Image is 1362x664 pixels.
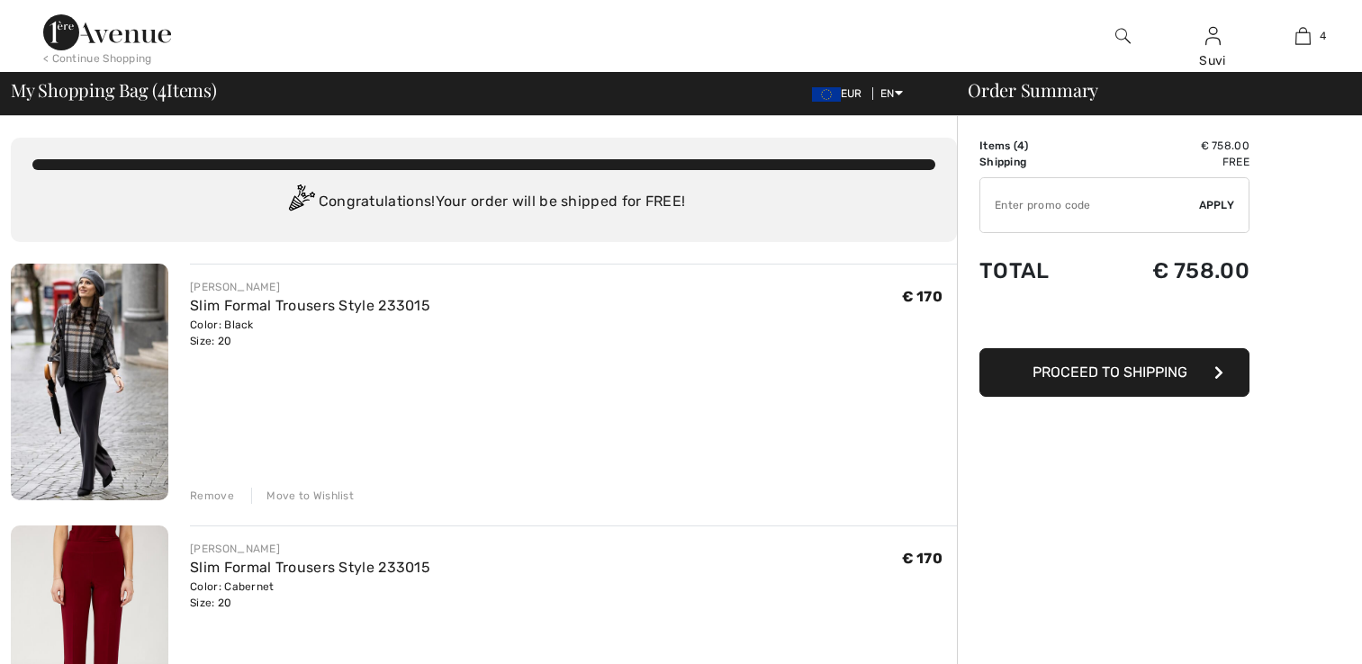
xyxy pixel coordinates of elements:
img: Congratulation2.svg [283,184,319,220]
div: Order Summary [946,81,1351,99]
img: Euro [812,87,841,102]
td: € 758.00 [1092,240,1249,301]
a: Sign In [1205,27,1221,44]
img: Slim Formal Trousers Style 233015 [11,264,168,500]
div: [PERSON_NAME] [190,541,430,557]
div: Move to Wishlist [251,488,354,504]
span: EN [880,87,903,100]
img: My Info [1205,25,1221,47]
td: € 758.00 [1092,138,1249,154]
iframe: PayPal [979,301,1249,342]
span: EUR [812,87,870,100]
td: Total [979,240,1092,301]
span: 4 [1017,139,1024,152]
span: € 170 [902,550,943,567]
td: Free [1092,154,1249,170]
div: Suvi [1168,51,1257,70]
span: Proceed to Shipping [1033,363,1187,381]
div: Congratulations! Your order will be shipped for FREE! [32,184,935,220]
div: Remove [190,488,234,504]
span: Apply [1199,197,1235,213]
a: 4 [1258,25,1347,47]
img: My Bag [1295,25,1311,47]
img: search the website [1115,25,1131,47]
td: Items ( ) [979,138,1092,154]
div: < Continue Shopping [43,50,152,67]
span: My Shopping Bag ( Items) [11,81,217,99]
td: Shipping [979,154,1092,170]
span: 4 [158,76,167,100]
button: Proceed to Shipping [979,348,1249,397]
input: Promo code [980,178,1199,232]
img: 1ère Avenue [43,14,171,50]
div: [PERSON_NAME] [190,279,430,295]
div: Color: Cabernet Size: 20 [190,579,430,611]
span: 4 [1320,28,1326,44]
div: Color: Black Size: 20 [190,317,430,349]
a: Slim Formal Trousers Style 233015 [190,297,430,314]
span: € 170 [902,288,943,305]
a: Slim Formal Trousers Style 233015 [190,559,430,576]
